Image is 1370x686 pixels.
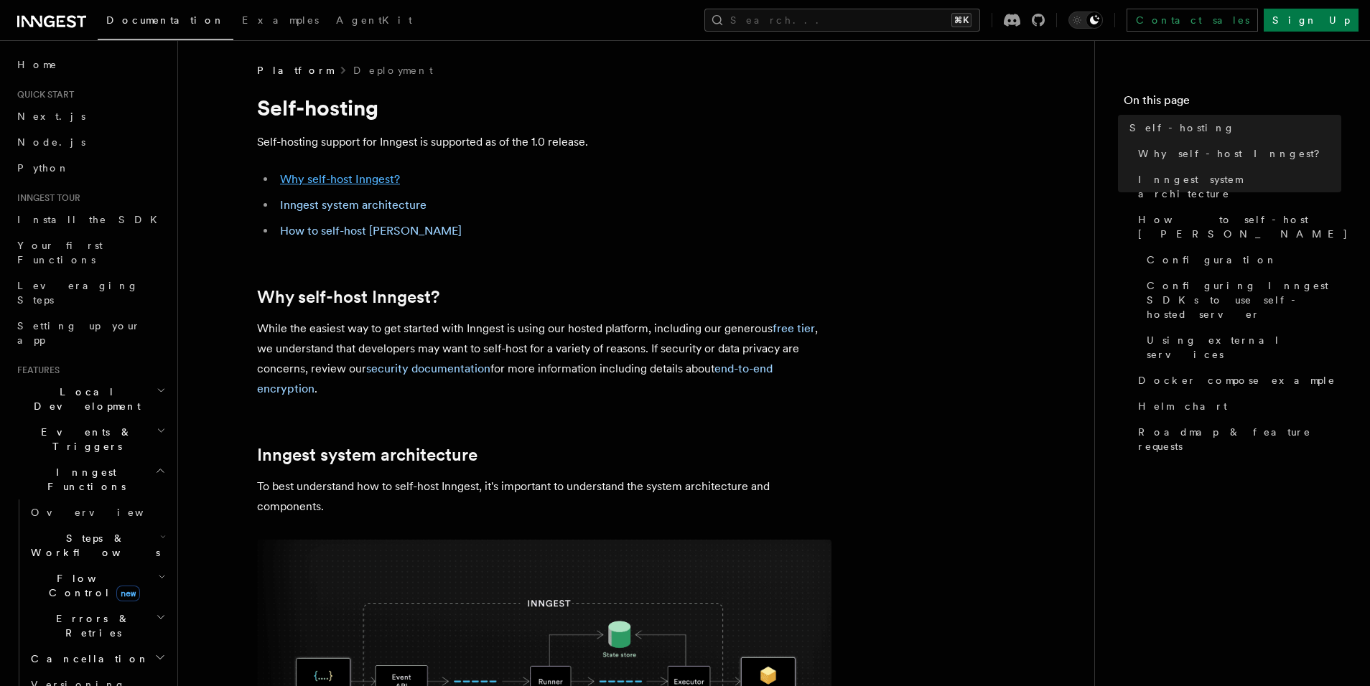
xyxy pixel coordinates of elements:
span: Next.js [17,111,85,122]
a: Self-hosting [1124,115,1341,141]
span: Roadmap & feature requests [1138,425,1341,454]
span: Python [17,162,70,174]
a: Configuration [1141,247,1341,273]
a: Node.js [11,129,169,155]
a: Install the SDK [11,207,169,232]
span: Errors & Retries [25,611,156,640]
a: Contact sales [1127,9,1258,32]
span: Quick start [11,89,74,100]
a: Leveraging Steps [11,273,169,313]
a: Why self-host Inngest? [1132,141,1341,166]
button: Inngest Functions [11,459,169,499]
span: Docker compose example [1138,373,1336,387]
p: Self-hosting support for Inngest is supported as of the 1.0 release. [257,132,831,152]
span: new [116,586,140,601]
a: free tier [773,321,815,335]
span: Local Development [11,385,157,413]
button: Toggle dark mode [1068,11,1103,29]
a: Why self-host Inngest? [280,172,400,186]
a: Python [11,155,169,181]
span: Platform [257,63,333,77]
button: Local Development [11,379,169,419]
button: Flow Controlnew [25,565,169,606]
span: Helm chart [1138,399,1227,413]
span: Using external services [1147,333,1341,362]
span: Inngest Functions [11,465,155,494]
p: While the easiest way to get started with Inngest is using our hosted platform, including our gen... [257,319,831,399]
p: To best understand how to self-host Inngest, it's important to understand the system architecture... [257,476,831,517]
span: Inngest system architecture [1138,172,1341,201]
a: Roadmap & feature requests [1132,419,1341,459]
span: AgentKit [336,14,412,26]
a: Setting up your app [11,313,169,353]
a: Why self-host Inngest? [257,287,439,307]
a: Docker compose example [1132,367,1341,393]
a: Inngest system architecture [1132,166,1341,207]
a: security documentation [366,362,490,375]
span: Examples [242,14,319,26]
span: Flow Control [25,571,158,600]
a: Your first Functions [11,232,169,273]
button: Steps & Workflows [25,525,169,565]
button: Cancellation [25,646,169,672]
a: Helm chart [1132,393,1341,419]
h4: On this page [1124,92,1341,115]
span: Cancellation [25,652,149,666]
a: Next.js [11,103,169,129]
a: How to self-host [PERSON_NAME] [1132,207,1341,247]
button: Events & Triggers [11,419,169,459]
a: Examples [233,4,327,39]
button: Errors & Retries [25,606,169,646]
span: Node.js [17,136,85,148]
span: Configuration [1147,253,1277,267]
span: Home [17,57,57,72]
a: AgentKit [327,4,421,39]
kbd: ⌘K [951,13,971,27]
span: Documentation [106,14,225,26]
span: Your first Functions [17,240,103,266]
a: Documentation [98,4,233,40]
span: Self-hosting [1129,121,1235,135]
a: Configuring Inngest SDKs to use self-hosted server [1141,273,1341,327]
a: Inngest system architecture [280,198,427,212]
a: Overview [25,499,169,525]
h1: Self-hosting [257,95,831,121]
span: Features [11,365,60,376]
span: Configuring Inngest SDKs to use self-hosted server [1147,278,1341,321]
a: Using external services [1141,327,1341,367]
span: Events & Triggers [11,425,157,454]
button: Search...⌘K [704,9,980,32]
a: Home [11,52,169,77]
a: Inngest system architecture [257,445,477,465]
a: Deployment [353,63,433,77]
span: Inngest tour [11,192,80,204]
span: Setting up your app [17,320,141,346]
span: Overview [31,507,179,518]
span: Leveraging Steps [17,280,139,306]
a: How to self-host [PERSON_NAME] [280,224,462,238]
span: Install the SDK [17,214,166,225]
span: Steps & Workflows [25,531,160,560]
a: Sign Up [1264,9,1359,32]
span: How to self-host [PERSON_NAME] [1138,212,1348,241]
span: Why self-host Inngest? [1138,146,1330,161]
